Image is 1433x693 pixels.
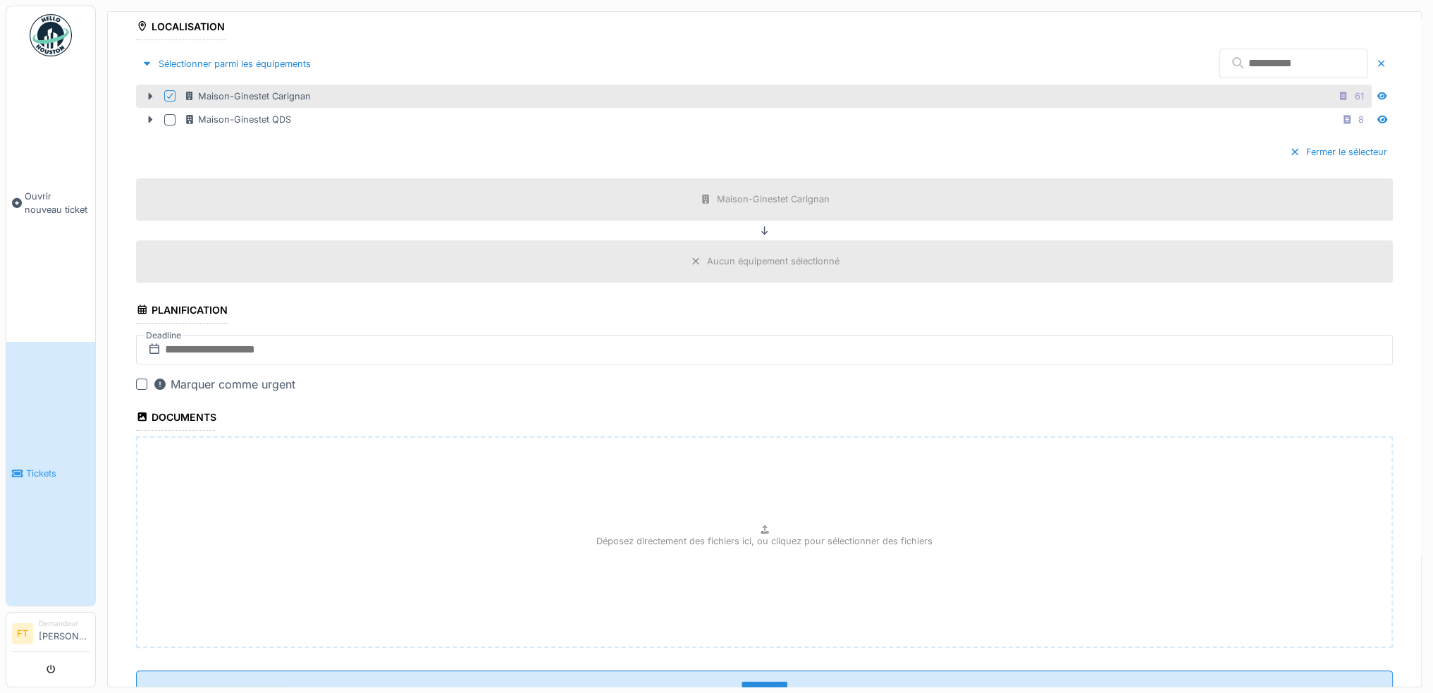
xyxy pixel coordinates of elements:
[707,254,839,268] div: Aucun équipement sélectionné
[1355,90,1364,103] div: 61
[26,467,90,480] span: Tickets
[136,16,225,40] div: Localisation
[6,342,95,606] a: Tickets
[184,90,311,103] div: Maison-Ginestet Carignan
[1358,113,1364,126] div: 8
[25,190,90,216] span: Ouvrir nouveau ticket
[136,300,228,324] div: Planification
[39,618,90,629] div: Demandeur
[136,54,316,73] div: Sélectionner parmi les équipements
[12,623,33,644] li: FT
[39,618,90,649] li: [PERSON_NAME]
[144,328,183,343] label: Deadline
[596,534,933,548] p: Déposez directement des fichiers ici, ou cliquez pour sélectionner des fichiers
[6,64,95,342] a: Ouvrir nouveau ticket
[1284,142,1393,161] div: Fermer le sélecteur
[184,113,291,126] div: Maison-Ginestet QDS
[153,376,295,393] div: Marquer comme urgent
[717,192,830,206] div: Maison-Ginestet Carignan
[30,14,72,56] img: Badge_color-CXgf-gQk.svg
[12,618,90,652] a: FT Demandeur[PERSON_NAME]
[136,407,216,431] div: Documents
